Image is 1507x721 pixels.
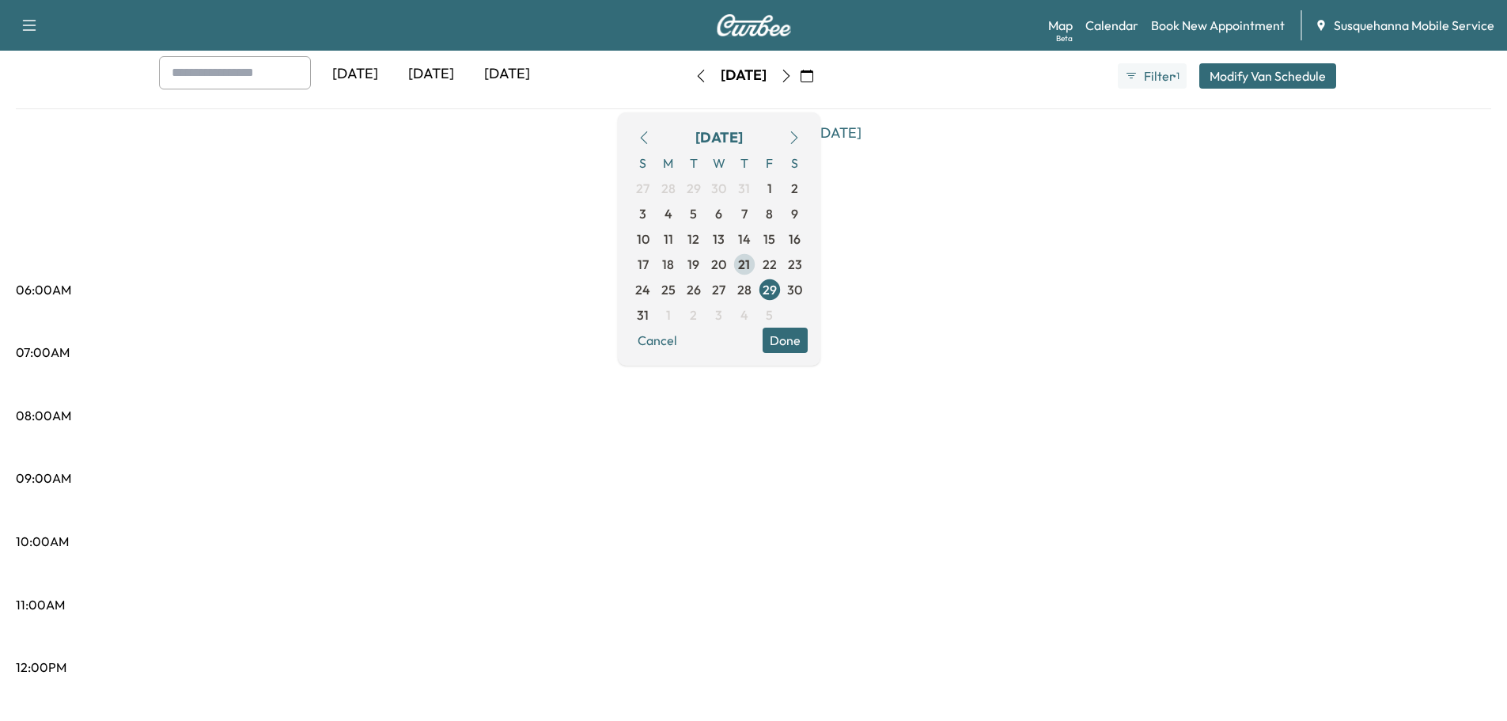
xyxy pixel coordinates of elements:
[317,56,393,93] div: [DATE]
[1144,66,1172,85] span: Filter
[665,204,672,223] span: 4
[787,280,802,299] span: 30
[737,280,752,299] span: 28
[1172,72,1176,80] span: ●
[16,343,70,362] p: 07:00AM
[766,204,773,223] span: 8
[687,230,699,249] span: 12
[393,56,469,93] div: [DATE]
[740,305,748,324] span: 4
[662,255,674,274] span: 18
[791,204,798,223] span: 9
[1048,16,1073,35] a: MapBeta
[1199,63,1336,89] button: Modify Van Schedule
[757,150,782,176] span: F
[706,150,732,176] span: W
[16,595,65,614] p: 11:00AM
[695,127,743,149] div: [DATE]
[789,230,801,249] span: 16
[681,150,706,176] span: T
[16,469,71,488] p: 09:00AM
[16,406,71,425] p: 08:00AM
[721,66,767,85] div: [DATE]
[687,280,701,299] span: 26
[715,305,722,324] span: 3
[16,532,69,551] p: 10:00AM
[711,255,726,274] span: 20
[636,179,649,198] span: 27
[766,305,773,324] span: 5
[763,280,777,299] span: 29
[661,179,676,198] span: 28
[732,150,757,176] span: T
[1085,16,1138,35] a: Calendar
[1334,16,1494,35] span: Susquehanna Mobile Service
[1056,32,1073,44] div: Beta
[763,255,777,274] span: 22
[637,230,649,249] span: 10
[763,328,808,353] button: Done
[637,305,649,324] span: 31
[690,204,697,223] span: 5
[711,179,726,198] span: 30
[788,255,802,274] span: 23
[1118,63,1186,89] button: Filter●1
[656,150,681,176] span: M
[741,204,748,223] span: 7
[716,14,792,36] img: Curbee Logo
[690,305,697,324] span: 2
[630,150,656,176] span: S
[469,56,545,93] div: [DATE]
[664,230,673,249] span: 11
[713,230,725,249] span: 13
[630,328,684,353] button: Cancel
[763,230,775,249] span: 15
[16,280,71,299] p: 06:00AM
[638,255,649,274] span: 17
[738,230,751,249] span: 14
[687,179,701,198] span: 29
[635,280,650,299] span: 24
[767,179,772,198] span: 1
[712,280,725,299] span: 27
[791,179,798,198] span: 2
[715,204,722,223] span: 6
[661,280,676,299] span: 25
[666,305,671,324] span: 1
[738,255,750,274] span: 21
[639,204,646,223] span: 3
[1176,70,1179,82] span: 1
[738,179,750,198] span: 31
[687,255,699,274] span: 19
[782,150,808,176] span: S
[1151,16,1285,35] a: Book New Appointment
[16,658,66,677] p: 12:00PM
